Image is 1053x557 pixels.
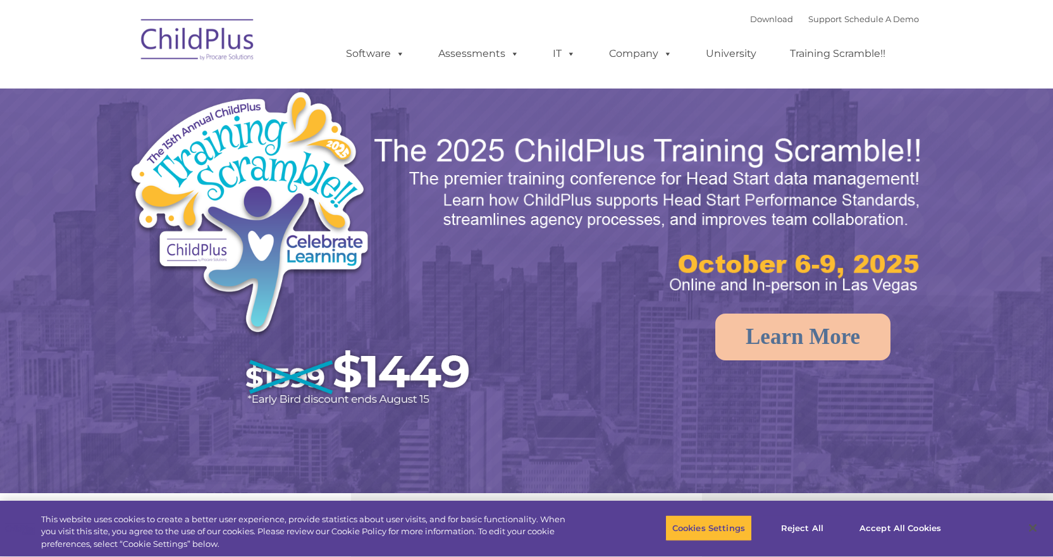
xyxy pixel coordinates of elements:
[596,41,685,66] a: Company
[750,14,793,24] a: Download
[853,515,948,541] button: Accept All Cookies
[176,83,214,93] span: Last name
[693,41,769,66] a: University
[426,41,532,66] a: Assessments
[41,513,579,551] div: This website uses cookies to create a better user experience, provide statistics about user visit...
[135,10,261,73] img: ChildPlus by Procare Solutions
[844,14,919,24] a: Schedule A Demo
[540,41,588,66] a: IT
[665,515,752,541] button: Cookies Settings
[808,14,842,24] a: Support
[1019,514,1047,542] button: Close
[333,41,417,66] a: Software
[777,41,898,66] a: Training Scramble!!
[750,14,919,24] font: |
[715,314,890,360] a: Learn More
[176,135,230,145] span: Phone number
[763,515,842,541] button: Reject All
